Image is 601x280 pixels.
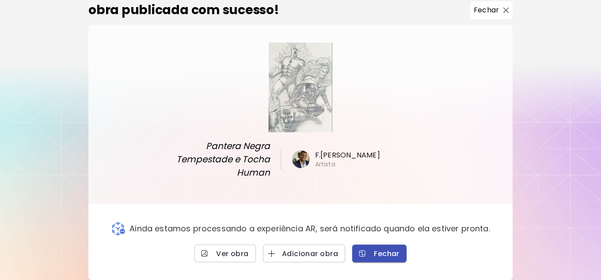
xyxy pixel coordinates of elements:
img: large.webp [269,42,332,132]
h6: F.[PERSON_NAME] [315,150,380,160]
span: Pantera Negra Tempestade e Tocha Human [148,139,270,179]
a: Ver obra [194,245,256,262]
button: Fechar [352,245,407,262]
span: Ver obra [202,249,249,258]
button: Adicionar obra [263,245,345,262]
span: Adicionar obra [270,249,338,258]
span: Fechar [359,249,399,258]
p: Ainda estamos processando a experiência AR, será notificado quando ela estiver pronta. [129,224,490,234]
h6: Artista [315,160,335,168]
